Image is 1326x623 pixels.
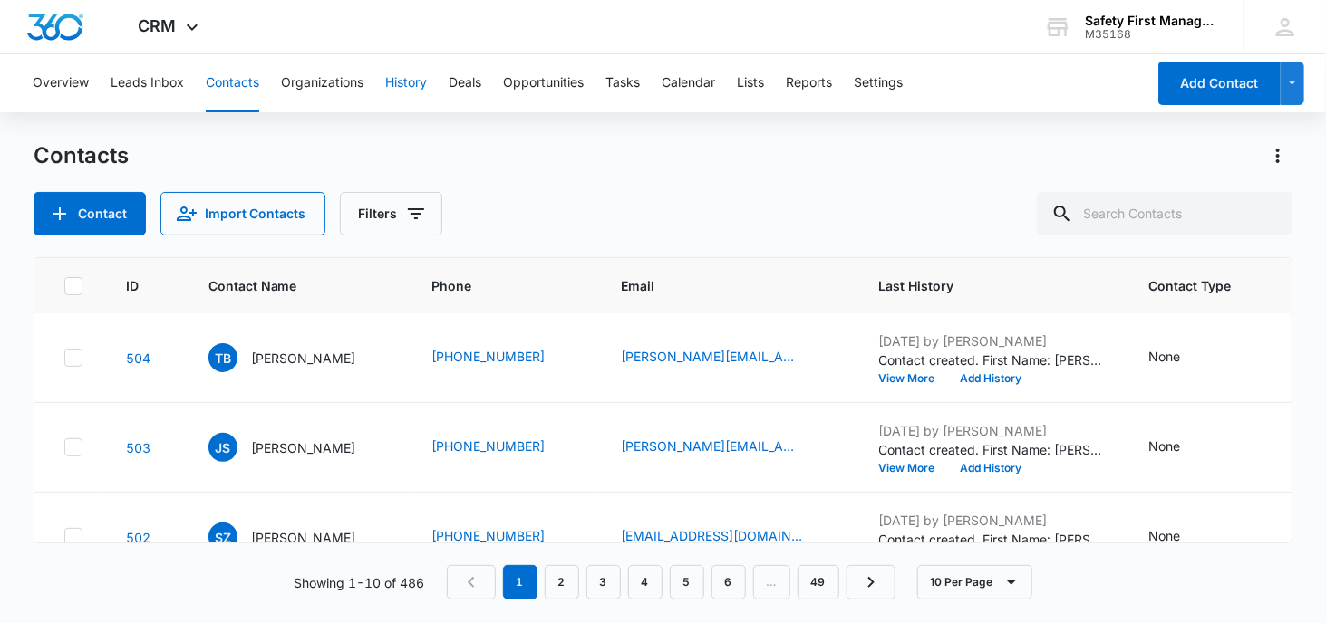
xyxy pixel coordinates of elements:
[879,511,1106,530] p: [DATE] by [PERSON_NAME]
[622,526,803,545] a: [EMAIL_ADDRESS][DOMAIN_NAME]
[1149,436,1214,458] div: Contact Type - None - Select to Edit Field
[622,526,836,548] div: Email - purchasing@dhsteel.org - Select to Edit Field
[1037,192,1292,235] input: Search Contacts
[605,54,640,112] button: Tasks
[208,522,237,551] span: SZ
[208,433,237,462] span: JS
[586,565,621,599] a: Page 3
[295,573,425,592] p: Showing 1-10 of 486
[432,276,552,295] span: Phone
[879,331,1106,350] p: [DATE] by [PERSON_NAME]
[1085,14,1217,28] div: account name
[879,421,1106,440] p: [DATE] by [PERSON_NAME]
[252,349,356,368] p: [PERSON_NAME]
[1263,141,1292,170] button: Actions
[628,565,663,599] a: Page 4
[33,54,89,112] button: Overview
[432,347,578,369] div: Phone - (814) 838-9444 - Select to Edit Field
[854,54,903,112] button: Settings
[879,350,1106,369] p: Contact created. First Name: [PERSON_NAME] Last Name: [PERSON_NAME] Phone: [PHONE_NUMBER] Email: ...
[545,565,579,599] a: Page 2
[879,440,1106,459] p: Contact created. First Name: [PERSON_NAME] Name: [PERSON_NAME] Phone: [PHONE_NUMBER] Email: [PERS...
[126,530,150,545] a: Navigate to contact details page for Scott Zaksheske
[917,565,1032,599] button: 10 Per Page
[662,54,715,112] button: Calendar
[126,350,150,366] a: Navigate to contact details page for Tom Brown
[786,54,832,112] button: Reports
[208,343,237,372] span: TB
[1149,347,1181,366] div: None
[847,565,895,599] a: Next Page
[126,276,139,295] span: ID
[670,565,704,599] a: Page 5
[385,54,427,112] button: History
[622,276,809,295] span: Email
[208,522,389,551] div: Contact Name - Scott Zaksheske - Select to Edit Field
[503,54,584,112] button: Opportunities
[432,347,546,366] a: [PHONE_NUMBER]
[34,192,146,235] button: Add Contact
[1158,62,1281,105] button: Add Contact
[622,347,836,369] div: Email - tom.brown@f3metalworx.com - Select to Edit Field
[432,436,578,458] div: Phone - (724) 998-6952 - Select to Edit Field
[139,16,177,35] span: CRM
[798,565,839,599] a: Page 49
[737,54,764,112] button: Lists
[447,565,895,599] nav: Pagination
[160,192,325,235] button: Import Contacts
[1149,436,1181,455] div: None
[622,347,803,366] a: [PERSON_NAME][EMAIL_ADDRESS][DOMAIN_NAME]
[711,565,746,599] a: Page 6
[879,463,948,474] button: View More
[111,54,184,112] button: Leads Inbox
[208,276,363,295] span: Contact Name
[948,373,1035,384] button: Add History
[206,54,259,112] button: Contacts
[449,54,481,112] button: Deals
[432,436,546,455] a: [PHONE_NUMBER]
[1149,526,1181,545] div: None
[208,343,389,372] div: Contact Name - Tom Brown - Select to Edit Field
[622,436,803,455] a: [PERSON_NAME][EMAIL_ADDRESS][DOMAIN_NAME]
[879,373,948,384] button: View More
[340,192,442,235] button: Filters
[1085,28,1217,41] div: account id
[281,54,363,112] button: Organizations
[34,142,129,169] h1: Contacts
[879,276,1079,295] span: Last History
[1149,276,1232,295] span: Contact Type
[879,530,1106,549] p: Contact created. First Name: [PERSON_NAME] Last Name: [PERSON_NAME] Phone: [PHONE_NUMBER] Email: ...
[622,436,836,458] div: Email - jonathan@p-s-c.com - Select to Edit Field
[503,565,537,599] em: 1
[252,438,356,457] p: [PERSON_NAME]
[948,463,1035,474] button: Add History
[432,526,578,548] div: Phone - (814) 459-2715 - Select to Edit Field
[208,433,389,462] div: Contact Name - Jonathan Shrader - Select to Edit Field
[432,526,546,545] a: [PHONE_NUMBER]
[126,440,150,455] a: Navigate to contact details page for Jonathan Shrader
[1149,347,1214,369] div: Contact Type - None - Select to Edit Field
[252,528,356,547] p: [PERSON_NAME]
[1149,526,1214,548] div: Contact Type - None - Select to Edit Field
